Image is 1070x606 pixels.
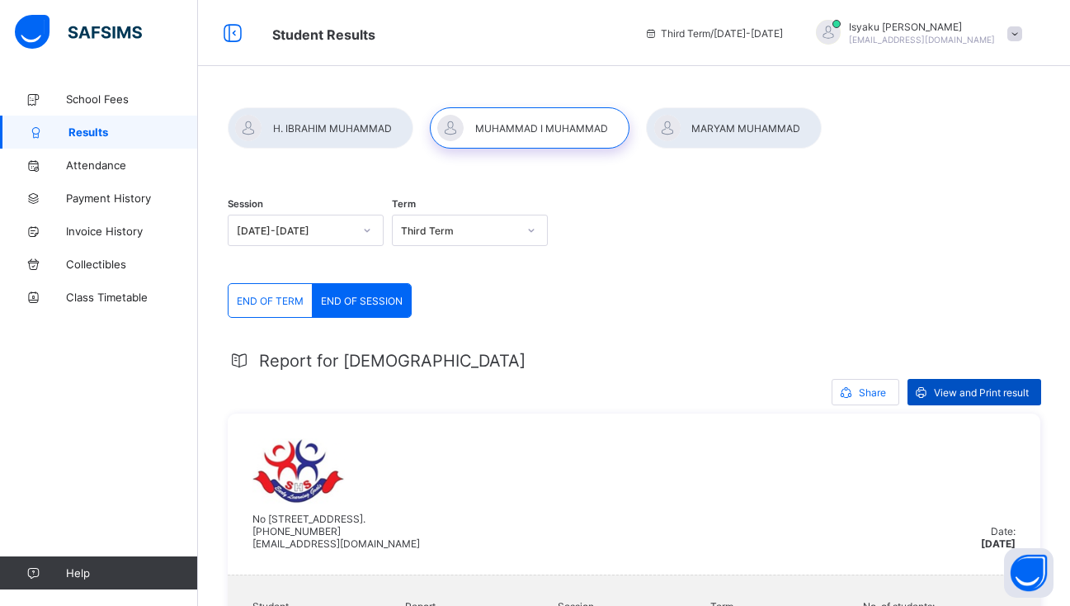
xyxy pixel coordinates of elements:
[259,351,526,371] span: Report for [DEMOGRAPHIC_DATA]
[66,258,198,271] span: Collectibles
[799,20,1030,47] div: IsyakuHabiba
[66,92,198,106] span: School Fees
[991,525,1016,537] span: Date:
[321,295,403,307] span: END OF SESSION
[252,438,345,504] img: sweethaven.png
[401,225,517,237] div: Third Term
[66,291,198,304] span: Class Timetable
[849,21,995,33] span: Isyaku [PERSON_NAME]
[934,386,1029,399] span: View and Print result
[849,35,995,45] span: [EMAIL_ADDRESS][DOMAIN_NAME]
[228,198,263,210] span: Session
[66,192,198,205] span: Payment History
[237,295,304,307] span: END OF TERM
[15,15,142,50] img: safsims
[68,125,198,139] span: Results
[252,513,420,550] span: No [STREET_ADDRESS]. [PHONE_NUMBER] [EMAIL_ADDRESS][DOMAIN_NAME]
[392,198,416,210] span: Term
[66,159,198,172] span: Attendance
[859,386,886,399] span: Share
[237,225,353,237] div: [DATE]-[DATE]
[1004,548,1054,598] button: Open asap
[66,566,197,580] span: Help
[272,26,375,43] span: Student Results
[981,537,1016,550] span: [DATE]
[66,225,198,238] span: Invoice History
[644,27,783,40] span: session/term information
